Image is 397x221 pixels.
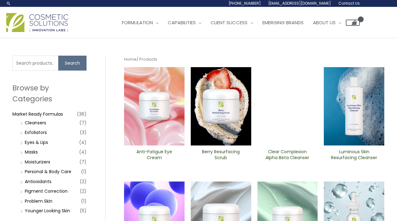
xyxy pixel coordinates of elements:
span: (2) [80,187,87,196]
img: Cosmetic Solutions Logo [6,13,68,32]
h2: Clear Complexion Alpha Beta ​Cleanser [262,149,312,161]
a: Home [124,56,136,62]
span: (4) [79,148,87,156]
span: (1) [81,167,87,176]
h2: Anti-Fatigue Eye Cream [129,149,179,161]
input: Search products… [12,56,58,71]
img: Clear Complexion Alpha Beta ​Cleanser [257,67,318,145]
img: Berry Resurfacing Scrub [191,67,251,145]
a: Antioxidants [25,178,51,185]
a: Eyes & Lips [25,139,48,145]
a: Emerging Brands [258,13,308,32]
span: (7) [79,158,87,166]
a: Luminous Skin Resurfacing ​Cleanser [329,149,379,163]
span: About Us [313,19,336,26]
a: Cleansers [25,120,46,126]
button: Search [58,56,87,71]
nav: Site Navigation [113,13,360,32]
h2: Berry Resurfacing Scrub [196,149,246,161]
span: (4) [79,138,87,147]
span: Client Success [211,19,248,26]
span: (5) [80,206,87,215]
a: Younger Looking Skin [25,208,70,214]
img: Luminous Skin Resurfacing ​Cleanser [324,67,384,145]
a: Capabilities [163,13,206,32]
a: Clear Complexion Alpha Beta ​Cleanser [262,149,312,163]
a: Masks [25,149,38,155]
span: (2) [80,177,87,186]
span: Contact Us [338,1,360,6]
a: Problem Skin [25,198,52,204]
img: Anti Fatigue Eye Cream [124,67,185,145]
a: Formulation [117,13,163,32]
a: Personal & Body Care [25,168,71,175]
span: [EMAIL_ADDRESS][DOMAIN_NAME] [268,1,331,6]
span: (7) [79,118,87,127]
a: Exfoliators [25,129,47,136]
a: Search icon link [6,1,11,6]
a: PIgment Correction [25,188,68,194]
a: Client Success [206,13,258,32]
a: About Us [308,13,346,32]
a: Moisturizers [25,159,50,165]
a: View Shopping Cart, empty [346,20,360,26]
span: (3) [80,128,87,137]
h2: Luminous Skin Resurfacing ​Cleanser [329,149,379,161]
span: Emerging Brands [262,19,304,26]
a: Berry Resurfacing Scrub [196,149,246,163]
span: (36) [77,110,87,118]
span: [PHONE_NUMBER] [229,1,261,6]
a: Anti-Fatigue Eye Cream [129,149,179,163]
h2: Browse by Categories [12,83,87,104]
span: Capabilities [168,19,196,26]
span: (1) [81,197,87,205]
nav: Breadcrumb [124,56,384,63]
a: Market Ready Formulas [12,111,63,117]
span: Formulation [122,19,153,26]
